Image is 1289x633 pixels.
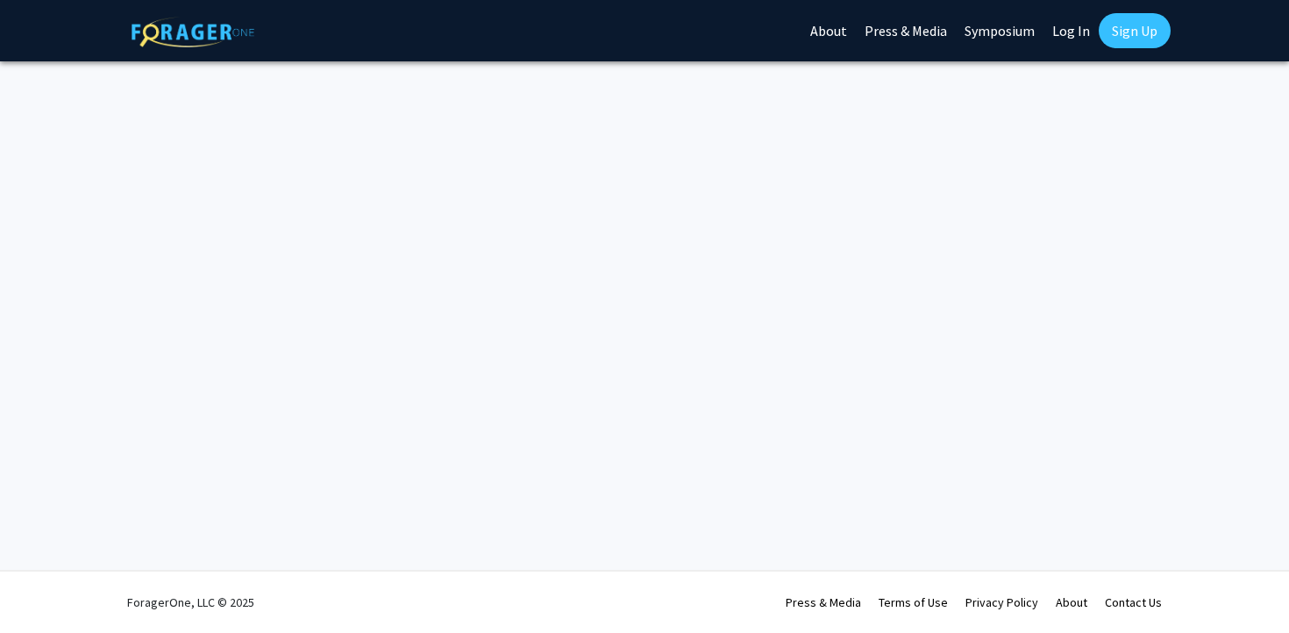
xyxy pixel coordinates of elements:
a: Sign Up [1099,13,1171,48]
a: Privacy Policy [965,594,1038,610]
a: About [1056,594,1087,610]
img: ForagerOne Logo [132,17,254,47]
a: Press & Media [786,594,861,610]
div: ForagerOne, LLC © 2025 [127,572,254,633]
a: Terms of Use [879,594,948,610]
a: Contact Us [1105,594,1162,610]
